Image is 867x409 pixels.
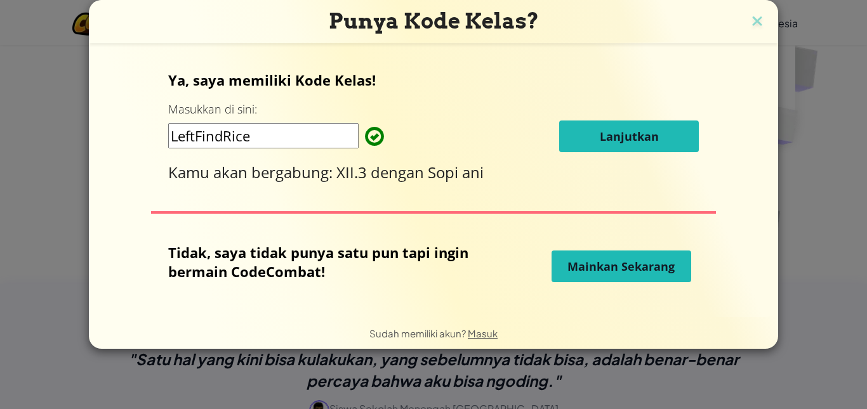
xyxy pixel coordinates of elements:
[168,162,336,183] span: Kamu akan bergabung:
[567,259,675,274] span: Mainkan Sekarang
[336,162,371,183] span: XII.3
[369,327,468,339] span: Sudah memiliki akun?
[329,8,539,34] span: Punya Kode Kelas?
[371,162,428,183] span: dengan
[559,120,699,152] button: Lanjutkan
[428,162,484,183] span: Sopi ani
[168,101,257,117] label: Masukkan di sini:
[168,70,699,89] p: Ya, saya memiliki Kode Kelas!
[552,250,691,282] button: Mainkan Sekarang
[600,129,659,144] span: Lanjutkan
[749,13,765,32] img: close icon
[468,327,498,339] a: Masuk
[168,243,480,281] p: Tidak, saya tidak punya satu pun tapi ingin bermain CodeCombat!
